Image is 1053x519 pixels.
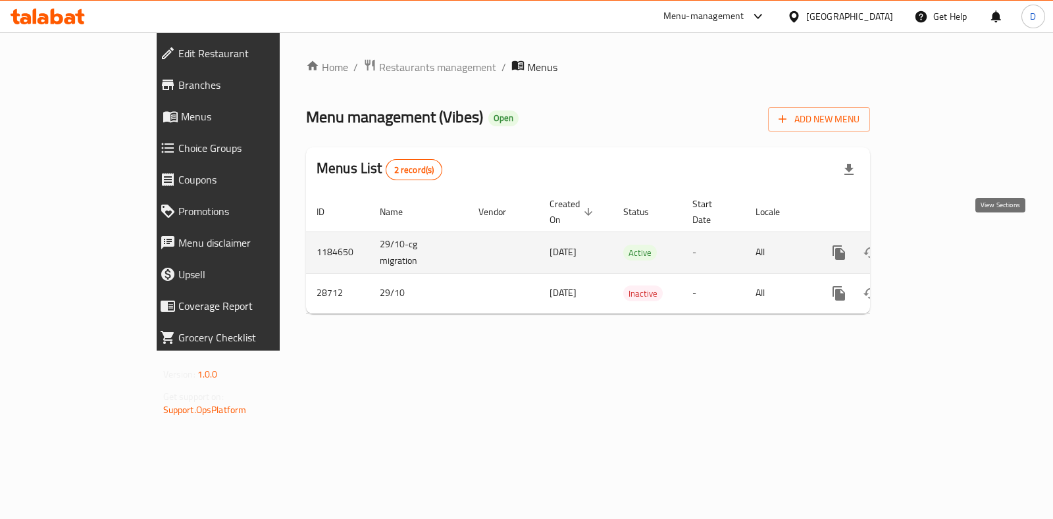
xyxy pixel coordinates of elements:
[163,388,224,405] span: Get support on:
[386,164,442,176] span: 2 record(s)
[745,232,813,273] td: All
[663,9,744,24] div: Menu-management
[178,266,322,282] span: Upsell
[163,366,195,383] span: Version:
[386,159,443,180] div: Total records count
[550,243,577,260] span: [DATE]
[379,59,496,75] span: Restaurants management
[181,109,322,124] span: Menus
[756,204,797,220] span: Locale
[823,278,855,309] button: more
[806,9,893,24] div: [GEOGRAPHIC_DATA]
[550,196,597,228] span: Created On
[623,204,666,220] span: Status
[149,101,332,132] a: Menus
[380,204,420,220] span: Name
[369,232,468,273] td: 29/10-cg migration
[745,273,813,313] td: All
[813,192,960,232] th: Actions
[306,192,960,314] table: enhanced table
[178,77,322,93] span: Branches
[833,154,865,185] div: Export file
[149,259,332,290] a: Upsell
[306,102,483,132] span: Menu management ( Vibes )
[353,59,358,75] li: /
[149,69,332,101] a: Branches
[779,111,860,128] span: Add New Menu
[369,273,468,313] td: 29/10
[768,107,870,132] button: Add New Menu
[682,232,745,273] td: -
[178,140,322,156] span: Choice Groups
[488,111,519,126] div: Open
[306,232,369,273] td: 1184650
[178,172,322,187] span: Coupons
[149,37,332,69] a: Edit Restaurant
[478,204,523,220] span: Vendor
[149,132,332,164] a: Choice Groups
[163,401,247,418] a: Support.OpsPlatform
[178,330,322,345] span: Grocery Checklist
[501,59,506,75] li: /
[855,278,886,309] button: Change Status
[149,195,332,227] a: Promotions
[306,273,369,313] td: 28712
[178,45,322,61] span: Edit Restaurant
[527,59,557,75] span: Menus
[692,196,729,228] span: Start Date
[149,322,332,353] a: Grocery Checklist
[178,235,322,251] span: Menu disclaimer
[197,366,218,383] span: 1.0.0
[306,59,870,76] nav: breadcrumb
[317,159,442,180] h2: Menus List
[317,204,342,220] span: ID
[363,59,496,76] a: Restaurants management
[488,112,519,124] span: Open
[149,290,332,322] a: Coverage Report
[823,237,855,268] button: more
[149,164,332,195] a: Coupons
[623,286,663,301] span: Inactive
[178,203,322,219] span: Promotions
[149,227,332,259] a: Menu disclaimer
[1030,9,1036,24] span: D
[682,273,745,313] td: -
[550,284,577,301] span: [DATE]
[855,237,886,268] button: Change Status
[178,298,322,314] span: Coverage Report
[623,245,657,260] span: Active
